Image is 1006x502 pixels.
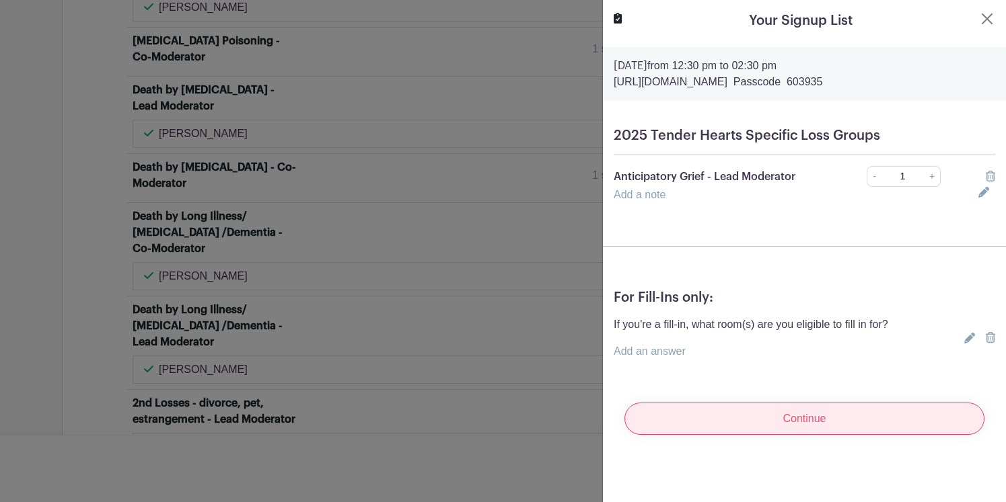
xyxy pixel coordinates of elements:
input: Continue [624,403,984,435]
button: Close [979,11,995,27]
p: [URL][DOMAIN_NAME] Passcode 603935 [614,74,995,90]
h5: 2025 Tender Hearts Specific Loss Groups [614,128,995,144]
h5: Your Signup List [749,11,853,31]
p: from 12:30 pm to 02:30 pm [614,58,995,74]
p: Anticipatory Grief - Lead Moderator [614,169,830,185]
h5: For Fill-Ins only: [614,290,995,306]
p: If you're a fill-in, what room(s) are you eligible to fill in for? [614,317,888,333]
a: Add a note [614,189,666,200]
a: - [867,166,882,187]
strong: [DATE] [614,60,647,71]
a: Add an answer [614,345,686,357]
a: + [924,166,941,187]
